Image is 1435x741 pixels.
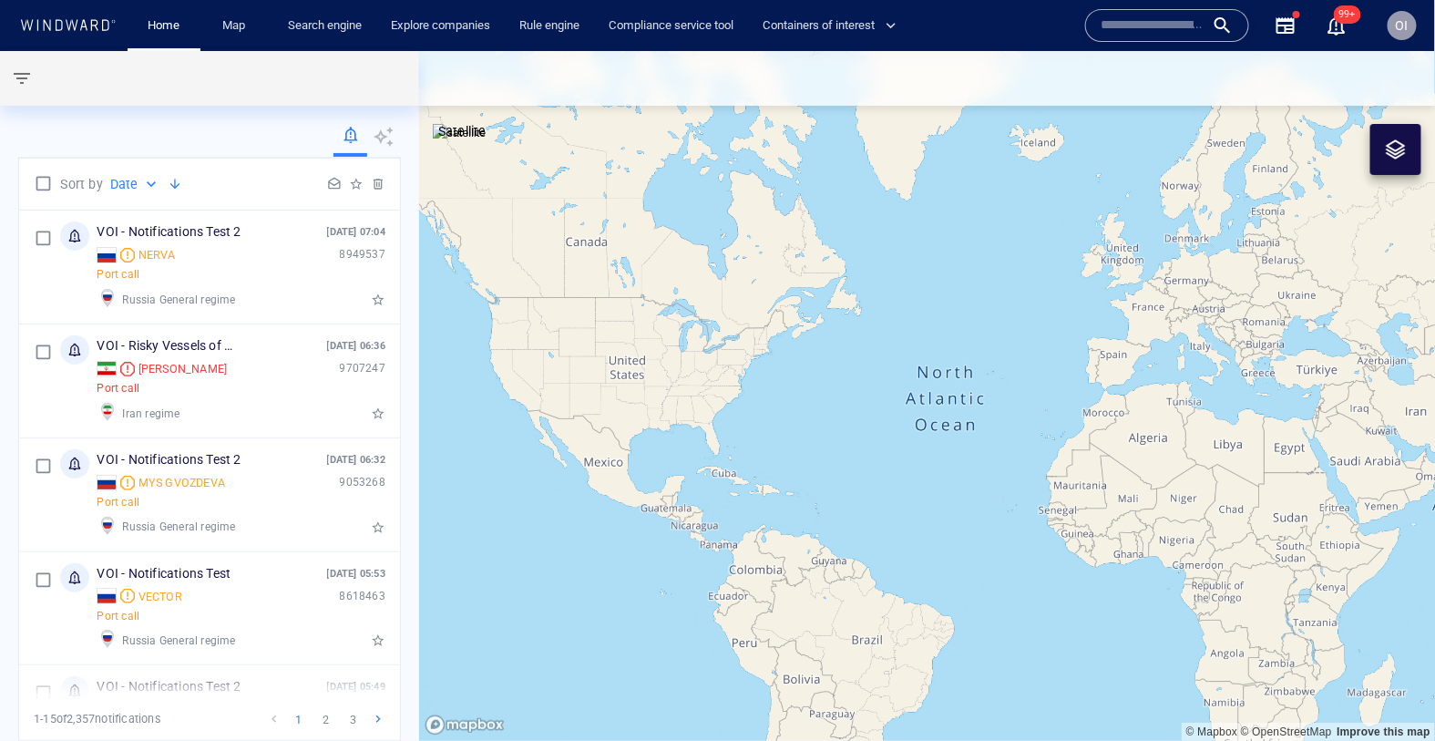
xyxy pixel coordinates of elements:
a: NERVA [97,247,175,263]
a: [PERSON_NAME] [97,361,227,377]
p: Satellite [438,120,487,142]
p: [DATE] 07:04 [327,225,385,240]
p: [DATE] 05:53 [327,567,385,581]
button: Map [208,10,266,42]
p: Russia General regime [122,518,235,536]
a: Map [215,10,259,42]
div: [PERSON_NAME] [138,361,228,377]
p: Port call [97,381,139,396]
p: [DATE] 05:49 [327,680,385,695]
p: 8618463 [340,589,385,604]
button: Star notifications [371,633,385,648]
span: OI [1396,18,1409,33]
p: VOI - Notifications Test 2 [97,449,241,471]
img: satellite [433,124,487,142]
div: Date [110,173,160,195]
div: Moderate risk [120,248,135,262]
p: Port call [97,609,139,624]
p: Russia General regime [122,291,235,309]
iframe: Chat [1358,659,1421,727]
button: Containers of interest [755,10,912,42]
p: VOI - Notifications Test [97,563,231,585]
button: Star notifications [371,293,385,307]
p: Port call [97,495,139,510]
span: NILA [138,361,228,377]
div: High risk [120,362,135,376]
a: Home [141,10,188,42]
p: 2 [319,712,333,726]
p: Sort by [60,173,102,195]
p: 9053268 [340,475,385,490]
div: Notification center [1326,15,1348,36]
a: 99+ [1322,11,1351,40]
p: [DATE] 06:36 [327,339,385,354]
p: 3 [346,712,361,726]
p: [DATE] 06:32 [327,453,385,468]
div: MYS GVOZDEVA [138,475,225,491]
p: Iran regime [122,405,179,423]
p: VOI - Risky Vessels of Meetings [97,335,242,357]
a: MYS GVOZDEVA [97,475,225,491]
button: Home [135,10,193,42]
a: Mapbox [1186,726,1237,738]
button: 99+ [1326,15,1348,36]
p: VOI - Notifications Test 2 [97,221,241,243]
p: Date [110,173,138,195]
a: Rule engine [512,10,587,42]
button: 1 [289,709,309,729]
p: Port call [97,267,139,283]
p: Russia General regime [122,632,235,650]
span: Containers of interest [763,15,897,36]
a: Search engine [281,10,369,42]
button: 3 [343,709,364,729]
p: VOI - Notifications Test 2 [97,676,241,698]
div: Moderate risk [120,476,135,490]
button: OI [1384,7,1420,44]
a: Map feedback [1337,726,1430,738]
button: 2 [316,709,336,729]
p: 9707247 [340,361,385,376]
span: 99+ [1334,5,1361,24]
p: 1 [292,712,306,726]
p: 8949537 [340,247,385,262]
button: Star notifications [371,520,385,535]
a: VECTOR [97,588,182,604]
button: Star notifications [371,407,385,421]
div: VECTOR [138,589,182,605]
a: OpenStreetMap [1241,726,1332,738]
a: Compliance service tool [601,10,741,42]
div: NERVA [138,247,176,263]
a: Mapbox logo [425,715,505,736]
a: Explore companies [384,10,497,42]
p: 1 - 15 of 2,357 notifications [34,711,160,727]
div: Moderate risk [120,589,135,603]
